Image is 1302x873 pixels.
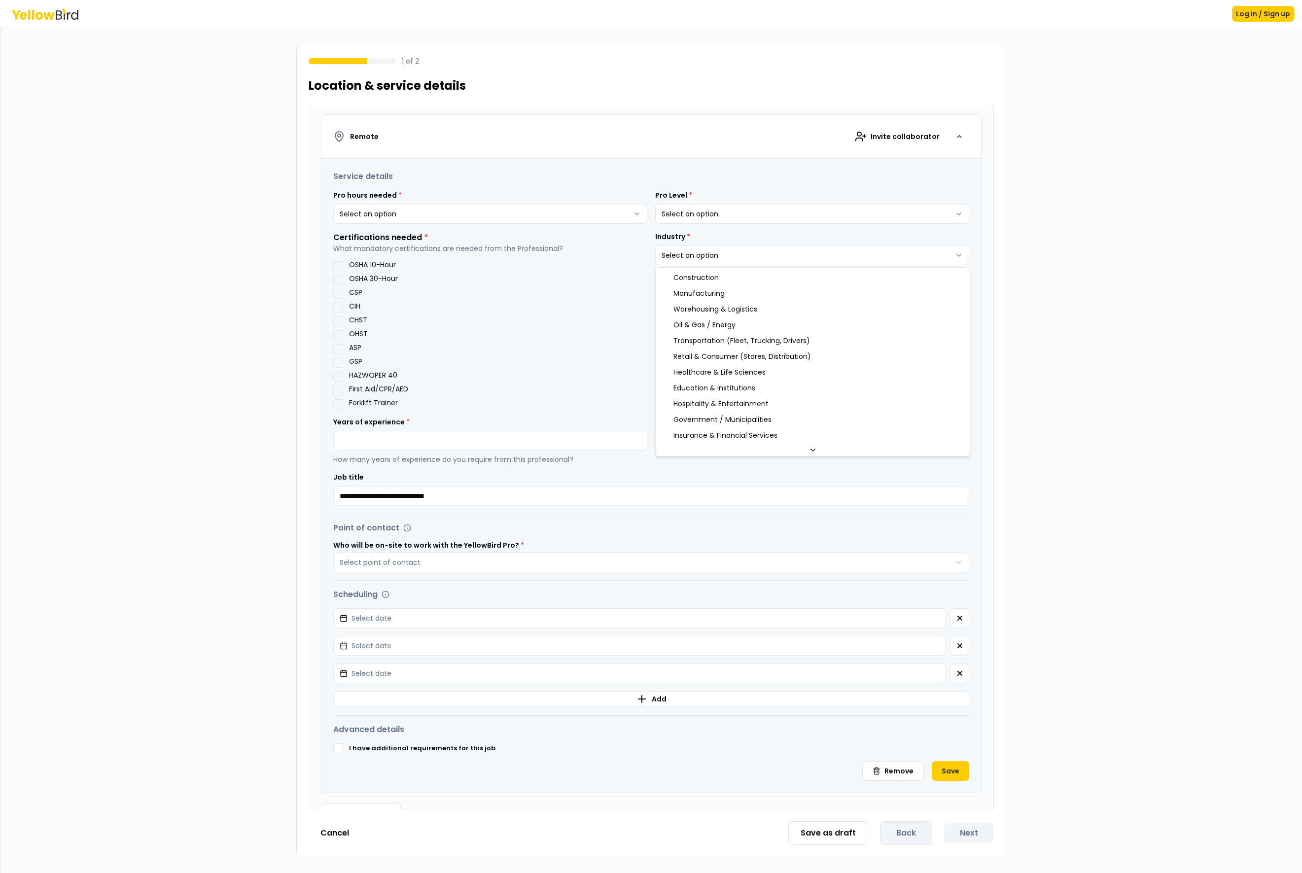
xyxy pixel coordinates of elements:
[673,430,777,440] span: Insurance & Financial Services
[673,399,769,409] span: Hospitality & Entertainment
[673,367,766,377] span: Healthcare & Life Sciences
[673,415,772,424] span: Government / Municipalities
[673,320,736,330] span: Oil & Gas / Energy
[673,273,719,282] span: Construction
[673,336,810,346] span: Transportation (Fleet, Trucking, Drivers)
[673,351,811,361] span: Retail & Consumer (Stores, Distribution)
[673,288,725,298] span: Manufacturing
[673,304,757,314] span: Warehousing & Logistics
[673,383,755,393] span: Education & Institutions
